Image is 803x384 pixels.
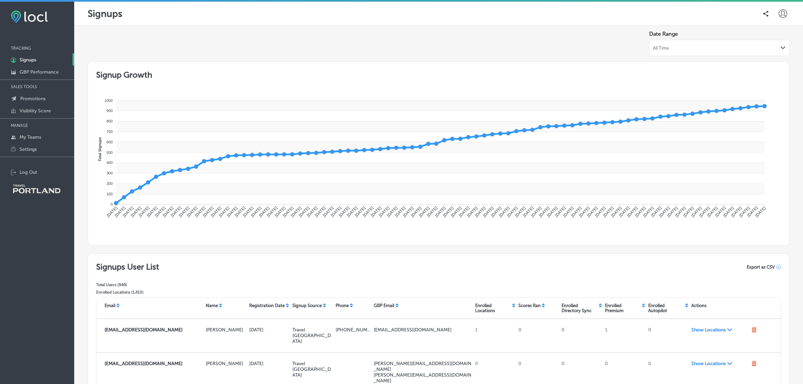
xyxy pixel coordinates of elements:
tspan: [DATE] [554,205,567,218]
p: Settings [20,146,37,152]
tspan: [DATE] [226,205,238,218]
tspan: [DATE] [586,205,599,218]
p: Enrolled Premium [605,303,641,313]
tspan: [DATE] [578,205,591,218]
tspan: [DATE] [274,205,286,218]
div: 0 [646,324,689,347]
tspan: [DATE] [746,205,759,218]
tspan: [DATE] [146,205,159,218]
strong: [EMAIL_ADDRESS][DOMAIN_NAME] [105,327,182,333]
tspan: [DATE] [210,205,222,218]
tspan: [DATE] [306,205,318,218]
tspan: [DATE] [666,205,679,218]
tspan: [DATE] [346,205,359,218]
tspan: [DATE] [682,205,695,218]
tspan: [DATE] [298,205,311,218]
tspan: 100 [107,192,113,196]
tspan: [DATE] [266,205,278,218]
tspan: [DATE] [322,205,335,218]
label: Date Range [649,31,790,37]
tspan: [DATE] [290,205,303,218]
tspan: [DATE] [314,205,326,218]
tspan: [DATE] [154,205,166,218]
tspan: [DATE] [482,205,495,218]
p: Registration Date [249,303,285,308]
tspan: [DATE] [450,205,463,218]
p: GBP Performance [20,69,59,75]
p: Travel [GEOGRAPHIC_DATA] [292,327,333,344]
div: 1 [472,324,516,347]
p: Signups [20,57,36,63]
tspan: [DATE] [426,205,438,218]
tspan: [DATE] [282,205,294,218]
tspan: [DATE] [602,205,615,218]
p: Enrolled Locations ( 1,410 ) [96,290,159,295]
div: 0 [559,324,602,347]
tspan: [DATE] [618,205,631,218]
h2: Signup Growth [96,70,781,80]
tspan: [DATE] [378,205,391,218]
tspan: [DATE] [330,205,342,218]
p: Kitty McLeodMartinez [206,327,246,333]
tspan: [DATE] [138,205,150,218]
tspan: 300 [107,171,113,175]
tspan: [DATE] [162,205,174,218]
tspan: 200 [107,182,113,186]
tspan: [DATE] [546,205,558,218]
p: Name [206,303,218,308]
tspan: [DATE] [562,205,575,218]
h2: Signups User List [96,262,159,272]
tspan: [DATE] [642,205,655,218]
tspan: [DATE] [498,205,511,218]
span: Show Locations [691,327,748,333]
img: Travel Portland [13,185,60,193]
div: 1 [602,324,646,347]
p: geoff@nossacoffee.com [374,361,472,372]
p: Skye Schoedel [206,361,246,366]
tspan: [DATE] [170,205,182,218]
tspan: [DATE] [474,205,487,218]
tspan: 400 [107,161,113,165]
p: [DATE] [249,327,290,333]
tspan: [DATE] [570,205,583,218]
span: All Time [653,46,669,51]
tspan: 600 [107,140,113,144]
p: Promotions [20,96,46,102]
p: Email [105,303,115,308]
tspan: [DATE] [506,205,519,218]
p: [DATE] [249,361,290,366]
p: Enrolled Directory Sync [562,303,597,313]
p: kitty@fielddaybb.com [105,327,203,333]
tspan: [DATE] [418,205,431,218]
p: Travel [GEOGRAPHIC_DATA] [292,361,333,378]
tspan: [DATE] [114,205,126,218]
text: Total Signups [98,137,102,161]
tspan: [DATE] [698,205,711,218]
tspan: [DATE] [722,205,735,218]
tspan: [DATE] [338,205,350,218]
p: GBP Email [374,303,394,308]
p: Scores Ran [518,303,541,308]
tspan: [DATE] [490,205,503,218]
p: Visibility Score [20,108,51,114]
tspan: [DATE] [738,205,751,218]
tspan: 900 [107,109,113,113]
tspan: [DATE] [690,205,703,218]
tspan: [DATE] [194,205,206,218]
tspan: [DATE] [130,205,142,218]
p: skye@rankrevolutionseo.com [105,361,203,366]
tspan: [DATE] [386,205,399,218]
div: 0 [516,324,559,347]
span: Remove user from your referral organization. [751,361,757,367]
p: Signup Source [292,303,322,308]
tspan: [DATE] [178,205,190,218]
tspan: [DATE] [466,205,479,218]
tspan: [DATE] [186,205,198,218]
tspan: 700 [107,130,113,134]
tspan: [DATE] [658,205,671,218]
tspan: 1000 [105,99,113,103]
tspan: [DATE] [514,205,526,218]
p: Actions [691,303,707,308]
tspan: [DATE] [362,205,374,218]
tspan: [DATE] [530,205,543,218]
